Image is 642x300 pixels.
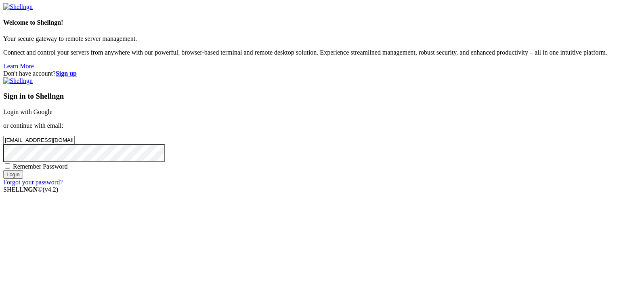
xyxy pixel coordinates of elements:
a: Forgot your password? [3,179,63,186]
input: Remember Password [5,163,10,169]
img: Shellngn [3,3,33,11]
h4: Welcome to Shellngn! [3,19,639,26]
input: Login [3,170,23,179]
p: or continue with email: [3,122,639,129]
p: Your secure gateway to remote server management. [3,35,639,42]
a: Sign up [56,70,77,77]
p: Connect and control your servers from anywhere with our powerful, browser-based terminal and remo... [3,49,639,56]
b: NGN [23,186,38,193]
h3: Sign in to Shellngn [3,92,639,101]
input: Email address [3,136,75,144]
span: SHELL © [3,186,58,193]
a: Login with Google [3,108,52,115]
span: Remember Password [13,163,68,170]
div: Don't have account? [3,70,639,77]
a: Learn More [3,63,34,70]
img: Shellngn [3,77,33,85]
span: 4.2.0 [43,186,59,193]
